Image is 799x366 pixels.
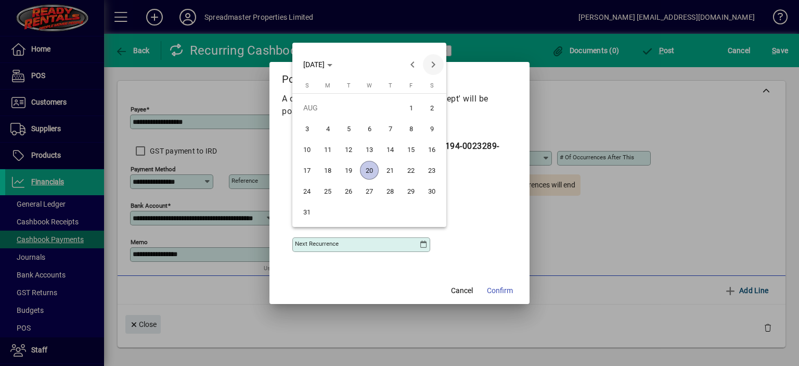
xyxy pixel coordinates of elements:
[402,54,423,75] button: Previous month
[297,160,317,181] button: Sun Aug 17 2025
[401,181,421,201] button: Fri Aug 29 2025
[401,160,421,181] button: Fri Aug 22 2025
[325,82,330,89] span: M
[401,97,421,118] button: Fri Aug 01 2025
[402,119,420,138] span: 8
[402,140,420,159] span: 15
[298,140,316,159] span: 10
[317,139,338,160] button: Mon Aug 11 2025
[422,182,441,200] span: 30
[338,181,359,201] button: Tue Aug 26 2025
[360,140,379,159] span: 13
[367,82,372,89] span: W
[297,139,317,160] button: Sun Aug 10 2025
[402,98,420,117] span: 1
[339,140,358,159] span: 12
[381,119,399,138] span: 7
[381,140,399,159] span: 14
[297,201,317,222] button: Sun Aug 31 2025
[338,160,359,181] button: Tue Aug 19 2025
[380,139,401,160] button: Thu Aug 14 2025
[401,118,421,139] button: Fri Aug 08 2025
[421,181,442,201] button: Sat Aug 30 2025
[359,160,380,181] button: Wed Aug 20 2025
[305,82,309,89] span: S
[421,118,442,139] button: Sat Aug 09 2025
[359,139,380,160] button: Wed Aug 13 2025
[430,82,434,89] span: S
[360,161,379,180] span: 20
[389,82,392,89] span: T
[423,54,444,75] button: Next month
[359,181,380,201] button: Wed Aug 27 2025
[317,118,338,139] button: Mon Aug 04 2025
[318,182,337,200] span: 25
[401,139,421,160] button: Fri Aug 15 2025
[422,161,441,180] span: 23
[422,119,441,138] span: 9
[359,118,380,139] button: Wed Aug 06 2025
[317,160,338,181] button: Mon Aug 18 2025
[339,182,358,200] span: 26
[409,82,413,89] span: F
[381,161,399,180] span: 21
[347,82,351,89] span: T
[298,203,316,221] span: 31
[380,181,401,201] button: Thu Aug 28 2025
[339,119,358,138] span: 5
[299,55,337,74] button: Choose month and year
[317,181,338,201] button: Mon Aug 25 2025
[318,140,337,159] span: 11
[421,97,442,118] button: Sat Aug 02 2025
[402,182,420,200] span: 29
[380,160,401,181] button: Thu Aug 21 2025
[421,139,442,160] button: Sat Aug 16 2025
[360,119,379,138] span: 6
[338,118,359,139] button: Tue Aug 05 2025
[318,161,337,180] span: 18
[339,161,358,180] span: 19
[402,161,420,180] span: 22
[422,98,441,117] span: 2
[422,140,441,159] span: 16
[381,182,399,200] span: 28
[318,119,337,138] span: 4
[297,181,317,201] button: Sun Aug 24 2025
[298,161,316,180] span: 17
[421,160,442,181] button: Sat Aug 23 2025
[298,182,316,200] span: 24
[297,97,401,118] td: AUG
[338,139,359,160] button: Tue Aug 12 2025
[297,118,317,139] button: Sun Aug 03 2025
[360,182,379,200] span: 27
[380,118,401,139] button: Thu Aug 07 2025
[303,60,325,69] span: [DATE]
[298,119,316,138] span: 3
